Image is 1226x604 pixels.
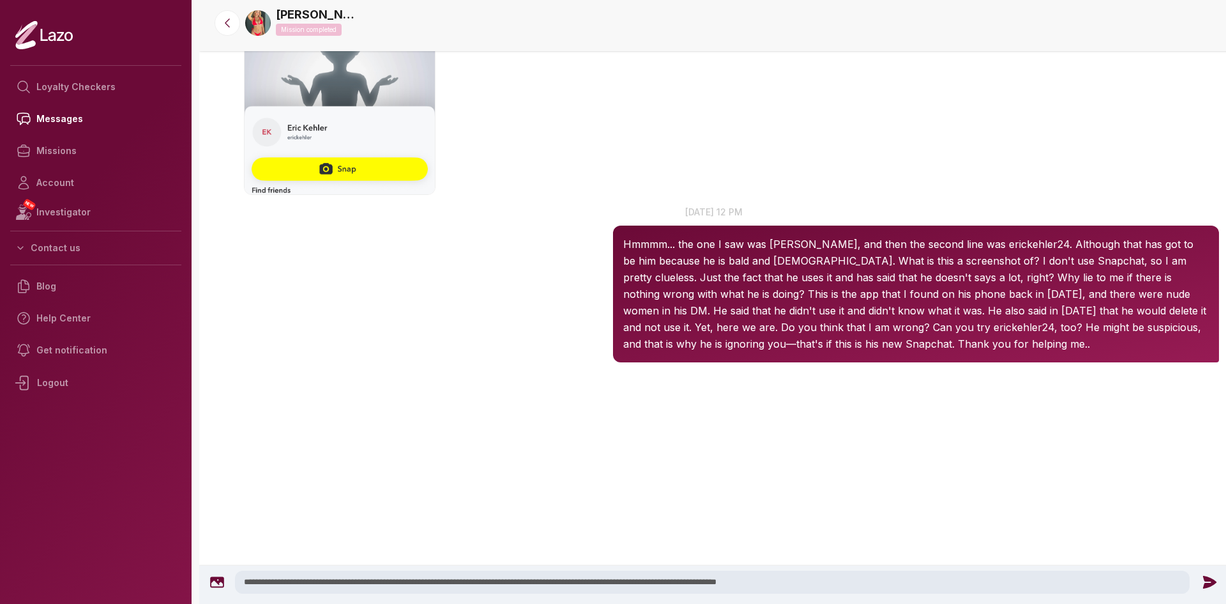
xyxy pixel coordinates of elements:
a: NEWInvestigator [10,199,181,226]
a: [PERSON_NAME] [276,6,359,24]
button: Contact us [10,236,181,259]
a: Messages [10,103,181,135]
a: Help Center [10,302,181,334]
p: Mission completed [276,24,342,36]
div: Logout [10,366,181,399]
img: 520ecdbb-042a-4e5d-99ca-1af144eed449 [245,10,271,36]
a: Account [10,167,181,199]
a: Loyalty Checkers [10,71,181,103]
span: NEW [22,198,36,211]
a: Missions [10,135,181,167]
p: Hmmmm... the one I saw was [PERSON_NAME], and then the second line was erickehler24. Although tha... [623,236,1209,352]
a: Blog [10,270,181,302]
a: Get notification [10,334,181,366]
